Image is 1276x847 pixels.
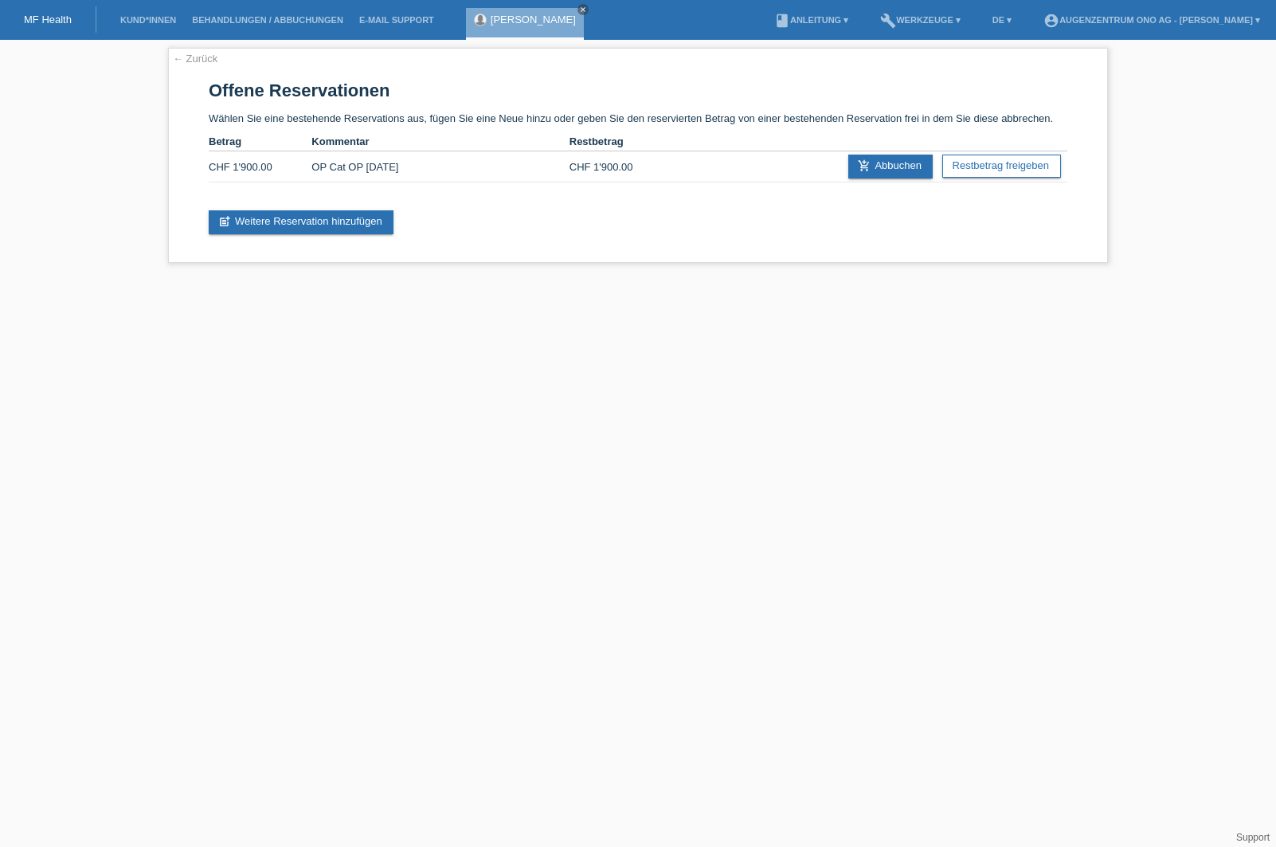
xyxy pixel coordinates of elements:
[984,15,1020,25] a: DE ▾
[184,15,351,25] a: Behandlungen / Abbuchungen
[311,132,569,151] th: Kommentar
[1236,832,1270,843] a: Support
[766,15,856,25] a: bookAnleitung ▾
[173,53,217,65] a: ← Zurück
[351,15,442,25] a: E-Mail Support
[209,151,311,182] td: CHF 1'900.00
[24,14,72,25] a: MF Health
[168,48,1108,263] div: Wählen Sie eine bestehende Reservations aus, fügen Sie eine Neue hinzu oder geben Sie den reservi...
[311,151,569,182] td: OP Cat OP [DATE]
[209,210,393,234] a: post_addWeitere Reservation hinzufügen
[209,132,311,151] th: Betrag
[858,159,871,172] i: add_shopping_cart
[577,4,589,15] a: close
[209,80,1067,100] h1: Offene Reservationen
[491,14,576,25] a: [PERSON_NAME]
[570,132,672,151] th: Restbetrag
[112,15,184,25] a: Kund*innen
[579,6,587,14] i: close
[570,151,672,182] td: CHF 1'900.00
[942,155,1061,178] a: Restbetrag freigeben
[1043,13,1059,29] i: account_circle
[774,13,790,29] i: book
[880,13,896,29] i: build
[872,15,969,25] a: buildWerkzeuge ▾
[218,215,231,228] i: post_add
[848,155,933,178] a: add_shopping_cartAbbuchen
[1035,15,1268,25] a: account_circleAugenzentrum ONO AG - [PERSON_NAME] ▾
